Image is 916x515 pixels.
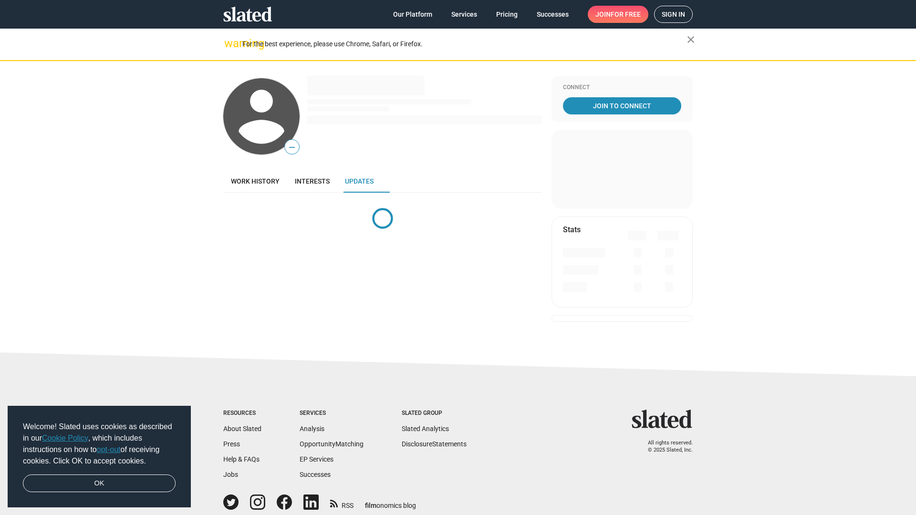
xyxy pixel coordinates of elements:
a: Work history [223,170,287,193]
a: Updates [337,170,381,193]
div: cookieconsent [8,406,191,508]
a: Cookie Policy [42,434,88,442]
a: opt-out [97,445,121,453]
a: Joinfor free [588,6,648,23]
span: Join To Connect [565,97,679,114]
a: OpportunityMatching [300,440,364,448]
div: For the best experience, please use Chrome, Safari, or Firefox. [242,38,687,51]
span: Join [595,6,641,23]
a: RSS [330,495,354,510]
a: Slated Analytics [402,425,449,433]
span: Interests [295,177,330,185]
span: Services [451,6,477,23]
mat-card-title: Stats [563,225,581,235]
span: Our Platform [393,6,432,23]
a: Interests [287,170,337,193]
a: Our Platform [385,6,440,23]
a: Jobs [223,471,238,478]
a: Successes [529,6,576,23]
a: Press [223,440,240,448]
a: DisclosureStatements [402,440,467,448]
mat-icon: warning [224,38,236,49]
div: Slated Group [402,410,467,417]
span: — [285,141,299,154]
span: Sign in [662,6,685,22]
div: Services [300,410,364,417]
a: Analysis [300,425,324,433]
span: Pricing [496,6,518,23]
a: Help & FAQs [223,455,260,463]
a: filmonomics blog [365,494,416,510]
a: dismiss cookie message [23,474,176,493]
span: for free [611,6,641,23]
a: Successes [300,471,331,478]
a: About Slated [223,425,261,433]
a: Sign in [654,6,693,23]
span: Updates [345,177,374,185]
a: Join To Connect [563,97,681,114]
div: Connect [563,84,681,92]
span: Welcome! Slated uses cookies as described in our , which includes instructions on how to of recei... [23,421,176,467]
span: Successes [537,6,569,23]
div: Resources [223,410,261,417]
a: Services [444,6,485,23]
a: EP Services [300,455,333,463]
a: Pricing [489,6,525,23]
span: Work history [231,177,280,185]
p: All rights reserved. © 2025 Slated, Inc. [638,440,693,453]
mat-icon: close [685,34,697,45]
span: film [365,502,376,509]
